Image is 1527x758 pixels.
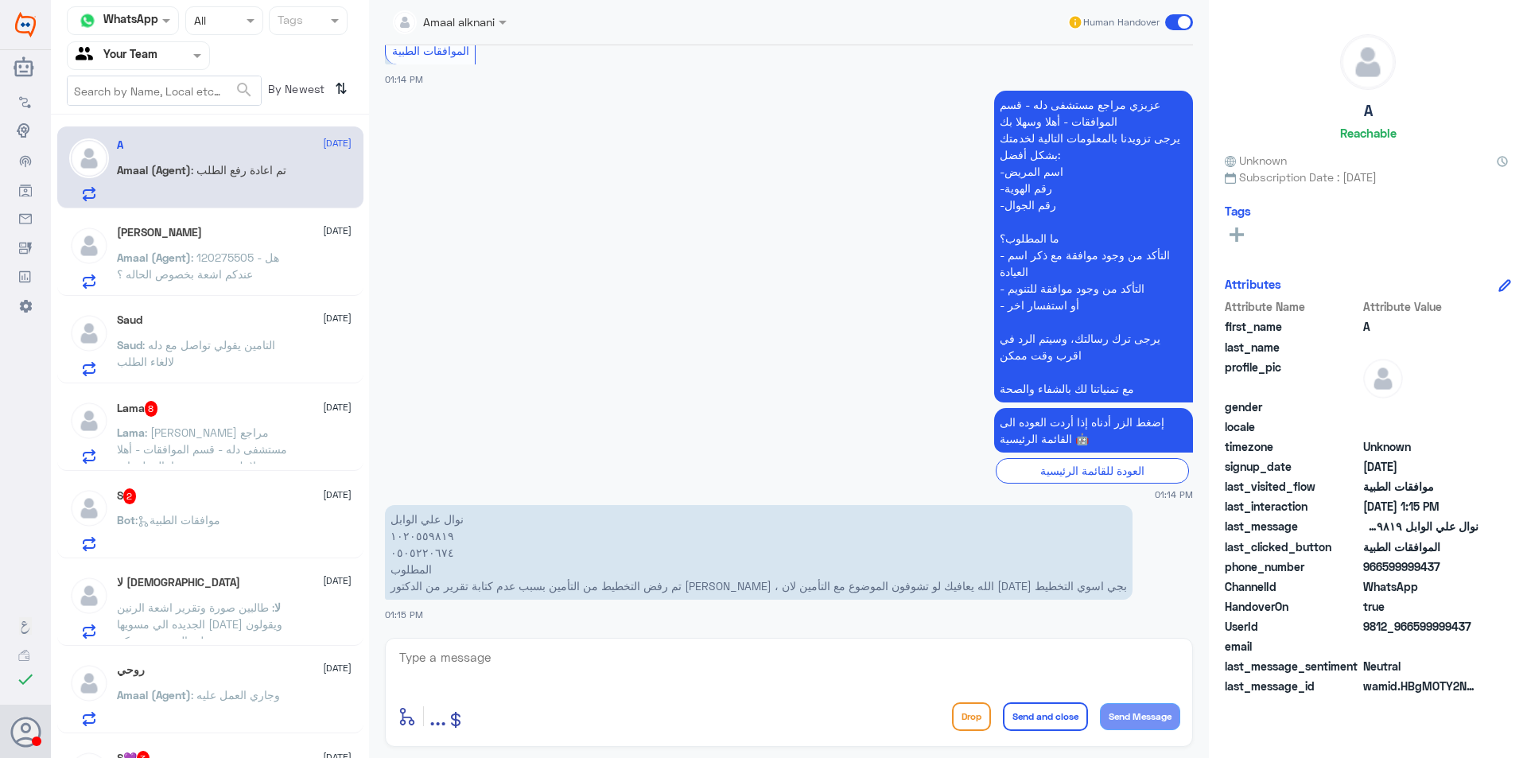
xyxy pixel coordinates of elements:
span: last_visited_flow [1225,478,1360,495]
span: Amaal (Agent) [117,163,191,177]
span: [DATE] [323,311,352,325]
span: Unknown [1363,438,1478,455]
span: 2 [1363,578,1478,595]
img: defaultAdmin.png [69,663,109,703]
h5: S [117,488,137,504]
span: signup_date [1225,458,1360,475]
div: Tags [275,11,303,32]
img: defaultAdmin.png [69,226,109,266]
img: Widebot Logo [15,12,36,37]
span: [DATE] [323,224,352,238]
span: 2025-08-10T10:15:05.82Z [1363,498,1478,515]
span: 01:15 PM [385,609,423,620]
span: : تم اعادة رفع الطلب [191,163,286,177]
span: By Newest [262,76,328,107]
img: yourTeam.svg [76,44,99,68]
span: last_message [1225,518,1360,534]
span: last_message_id [1225,678,1360,694]
span: : التامين يقولي تواصل مع دله لالغاء الطلب [117,338,275,368]
span: 2 [123,488,137,504]
span: Bot [117,513,135,527]
button: search [235,77,254,103]
span: Unknown [1225,152,1287,169]
span: search [235,80,254,99]
span: first_name [1225,318,1360,335]
span: last_interaction [1225,498,1360,515]
span: last_name [1225,339,1360,356]
h5: Lama [117,401,158,417]
span: Attribute Value [1363,298,1478,315]
img: defaultAdmin.png [69,488,109,528]
span: 01:14 PM [1155,488,1193,501]
div: العودة للقائمة الرئيسية [996,458,1189,483]
img: defaultAdmin.png [1341,35,1395,89]
i: ⇅ [335,76,348,102]
span: [DATE] [323,400,352,414]
span: الموافقات الطبية [1363,538,1478,555]
span: A [1363,318,1478,335]
span: null [1363,418,1478,435]
h5: Saud [117,313,142,327]
span: 0 [1363,658,1478,674]
span: ChannelId [1225,578,1360,595]
h5: A [117,138,123,152]
span: phone_number [1225,558,1360,575]
h6: Reachable [1340,126,1397,140]
h6: Attributes [1225,277,1281,291]
button: Send and close [1003,702,1088,731]
img: defaultAdmin.png [69,138,109,178]
span: last_clicked_button [1225,538,1360,555]
p: 10/8/2025, 1:14 PM [994,91,1193,402]
h5: روحي [117,663,145,677]
span: null [1363,398,1478,415]
span: لا [274,601,281,614]
span: HandoverOn [1225,598,1360,615]
span: UserId [1225,618,1360,635]
img: whatsapp.png [76,9,99,33]
button: Avatar [10,717,41,747]
img: defaultAdmin.png [1363,359,1403,398]
span: gender [1225,398,1360,415]
span: email [1225,638,1360,655]
h5: Abdulaziz Hadi [117,226,202,239]
span: 01:14 PM [385,74,423,84]
span: ... [429,702,446,730]
span: wamid.HBgMOTY2NTk5OTk5NDM3FQIAEhgUM0E5M0ExQkMyRUQzQTFGMTRGODYA [1363,678,1478,694]
span: last_message_sentiment [1225,658,1360,674]
span: true [1363,598,1478,615]
span: Subscription Date : [DATE] [1225,169,1511,185]
p: 10/8/2025, 1:15 PM [385,505,1133,600]
span: Human Handover [1083,15,1160,29]
h6: Tags [1225,204,1251,218]
img: defaultAdmin.png [69,401,109,441]
span: [DATE] [323,488,352,502]
img: defaultAdmin.png [69,576,109,616]
span: Attribute Name [1225,298,1360,315]
span: locale [1225,418,1360,435]
img: defaultAdmin.png [69,313,109,353]
button: Drop [952,702,991,731]
span: : [PERSON_NAME] مراجع مستشفى دله - قسم الموافقات - أهلا وسهلا بك يرجى تزويدنا بالمعلومات التالية ... [117,426,291,573]
input: Search by Name, Local etc… [68,76,261,105]
span: : موافقات الطبية [135,513,220,527]
span: : وجاري العمل عليه [191,688,280,702]
span: Amaal (Agent) [117,251,191,264]
span: [DATE] [323,573,352,588]
span: timezone [1225,438,1360,455]
i: check [16,670,35,689]
span: Amaal (Agent) [117,688,191,702]
span: الموافقات الطبية [392,44,469,57]
span: : طالبين صورة وتقرير اشعة الرنين الجديده الي مسويها [DATE] ويقولون متعلق الموضوع عندكم [117,601,282,647]
span: 2025-08-09T15:26:11.468Z [1363,458,1478,475]
span: profile_pic [1225,359,1360,395]
span: نوال علي الوابل ١٠٢٠٥٥٩٨١٩ ٠٥٠٥٢٢٠٦٧٤ المطلوب تم رفض التخطيط من التأمين بسبب عدم كتابة تقرير من ا... [1363,518,1478,534]
span: : 120275505 - هل عندكم اشعة بخصوص الحاله ؟ [117,251,279,281]
span: [DATE] [323,661,352,675]
span: موافقات الطبية [1363,478,1478,495]
h5: لا اله الا الله [117,576,240,589]
span: Lama [117,426,145,439]
span: 966599999437 [1363,558,1478,575]
span: 8 [145,401,158,417]
span: [DATE] [323,136,352,150]
span: Saud [117,338,142,352]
